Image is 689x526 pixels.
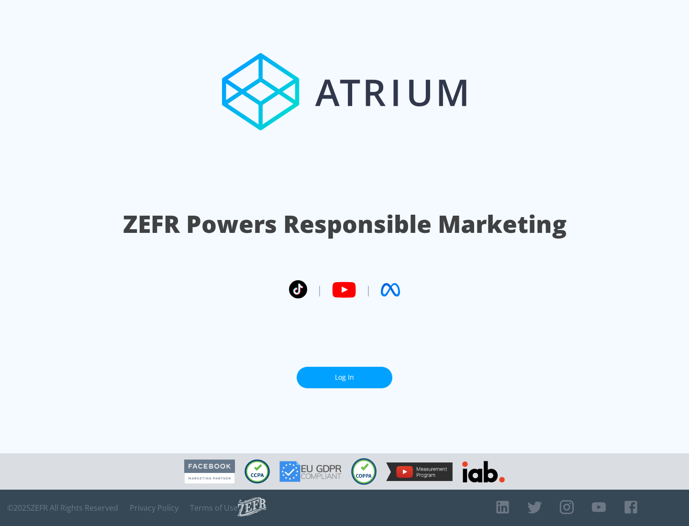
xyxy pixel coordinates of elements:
img: IAB [462,461,505,482]
a: Terms of Use [190,503,238,513]
a: Privacy Policy [130,503,178,513]
img: COPPA Compliant [351,458,377,485]
span: | [366,283,371,297]
span: | [317,283,322,297]
img: YouTube Measurement Program [386,462,453,481]
h1: ZEFR Powers Responsible Marketing [123,208,567,241]
img: CCPA Compliant [244,460,270,483]
span: © 2025 ZEFR All Rights Reserved [7,503,118,513]
img: Facebook Marketing Partner [184,460,235,484]
img: GDPR Compliant [279,461,342,482]
a: Log In [297,367,392,388]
